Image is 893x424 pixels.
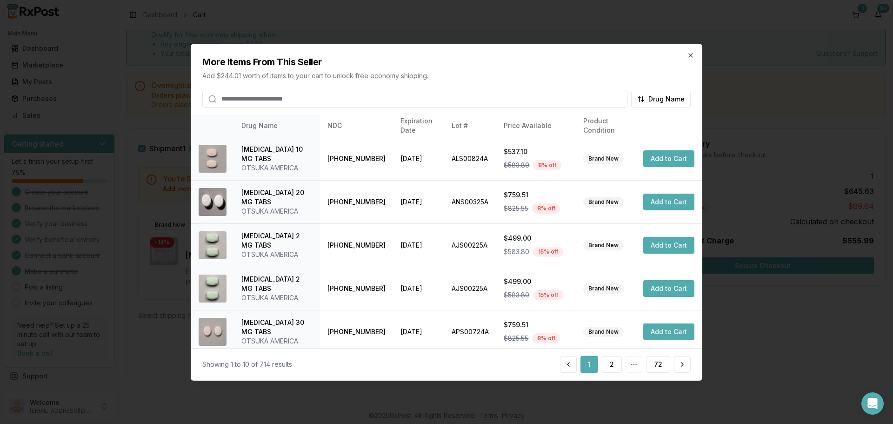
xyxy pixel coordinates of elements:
th: Product Condition [576,114,636,137]
span: $583.80 [504,290,529,300]
span: $583.80 [504,247,529,256]
div: $759.51 [504,320,568,330]
div: 15 % off [533,290,563,300]
span: $825.55 [504,334,528,343]
div: 15 % off [533,247,563,257]
button: Add to Cart [643,280,694,297]
td: [DATE] [393,137,444,180]
span: $825.55 [504,204,528,213]
th: Lot # [444,114,496,137]
img: Abilify 2 MG TABS [199,231,227,259]
button: 1 [580,356,598,373]
div: Brand New [583,197,624,207]
td: AJS00225A [444,267,496,310]
div: [MEDICAL_DATA] 10 MG TABS [241,145,313,163]
img: Abilify 30 MG TABS [199,318,227,346]
div: OTSUKA AMERICA [241,293,313,303]
td: [DATE] [393,180,444,223]
td: [DATE] [393,267,444,310]
img: Abilify 20 MG TABS [199,188,227,216]
td: [DATE] [393,310,444,353]
div: $759.51 [504,190,568,200]
button: Add to Cart [643,323,694,340]
div: 8 % off [533,160,561,170]
div: OTSUKA AMERICA [241,207,313,216]
div: $499.00 [504,234,568,243]
button: Add to Cart [643,194,694,210]
div: [MEDICAL_DATA] 2 MG TABS [241,275,313,293]
p: Add $244.01 worth of items to your cart to unlock free economy shipping. [202,71,691,80]
th: Drug Name [234,114,320,137]
div: $537.10 [504,147,568,156]
div: [MEDICAL_DATA] 30 MG TABS [241,318,313,337]
div: Showing 1 to 10 of 714 results [202,360,292,369]
div: OTSUKA AMERICA [241,250,313,259]
td: [PHONE_NUMBER] [320,223,393,267]
div: Brand New [583,154,624,164]
div: OTSUKA AMERICA [241,337,313,346]
span: Drug Name [648,94,685,103]
td: APS00724A [444,310,496,353]
div: 8 % off [532,203,560,214]
td: ANS00325A [444,180,496,223]
div: Brand New [583,240,624,250]
div: [MEDICAL_DATA] 2 MG TABS [241,231,313,250]
td: [PHONE_NUMBER] [320,137,393,180]
div: $499.00 [504,277,568,286]
div: Brand New [583,327,624,337]
div: Brand New [583,283,624,294]
div: [MEDICAL_DATA] 20 MG TABS [241,188,313,207]
button: Drug Name [631,90,691,107]
th: Price Available [496,114,576,137]
td: [PHONE_NUMBER] [320,310,393,353]
th: Expiration Date [393,114,444,137]
td: [PHONE_NUMBER] [320,180,393,223]
td: [DATE] [393,223,444,267]
img: Abilify 2 MG TABS [199,275,227,303]
button: Add to Cart [643,150,694,167]
h2: More Items From This Seller [202,55,691,68]
div: 8 % off [532,333,560,343]
button: 72 [646,356,670,373]
td: [PHONE_NUMBER] [320,267,393,310]
img: Abilify 10 MG TABS [199,145,227,173]
span: $583.80 [504,161,529,170]
button: 2 [602,356,622,373]
td: ALS00824A [444,137,496,180]
td: AJS00225A [444,223,496,267]
button: Add to Cart [643,237,694,254]
div: OTSUKA AMERICA [241,163,313,173]
th: NDC [320,114,393,137]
